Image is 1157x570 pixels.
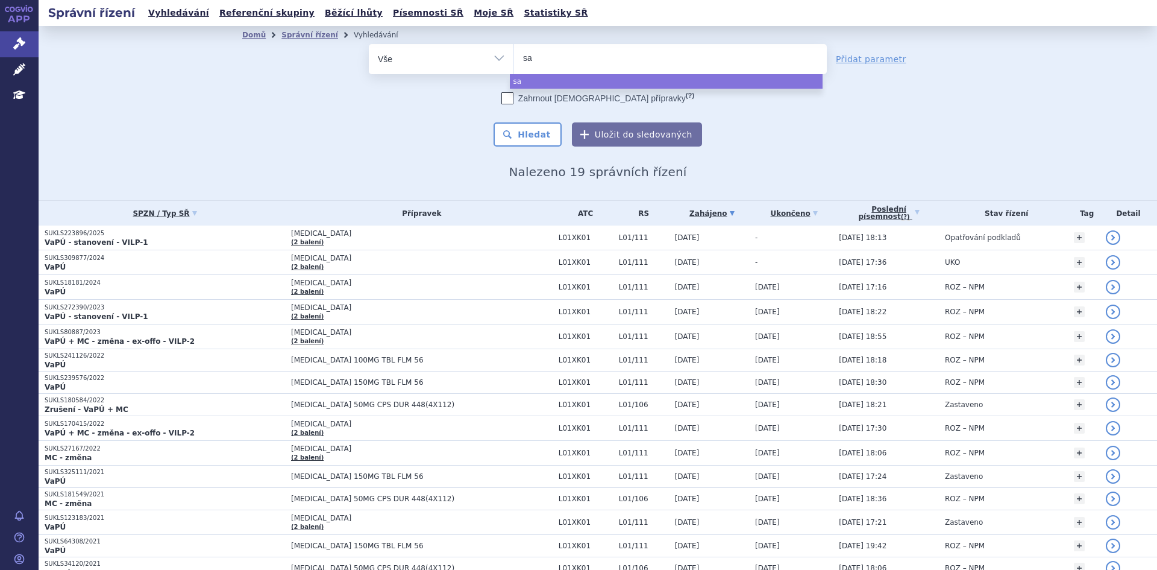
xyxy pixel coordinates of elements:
[839,233,886,242] span: [DATE] 18:13
[559,258,613,267] span: L01XK01
[45,537,285,546] p: SUKLS64308/2021
[1106,515,1120,530] a: detail
[45,499,92,508] strong: MC - změna
[1074,331,1085,342] a: +
[1074,399,1085,410] a: +
[1100,201,1157,226] th: Detail
[1106,397,1120,412] a: detail
[291,288,324,295] a: (2 balení)
[45,337,195,346] strong: VaPÚ + MC - změna - ex-offo - VILP-2
[755,283,780,291] span: [DATE]
[1074,232,1085,243] a: +
[45,361,66,369] strong: VaPÚ
[1074,471,1085,482] a: +
[839,308,886,316] span: [DATE] 18:22
[839,495,886,503] span: [DATE] 18:36
[45,288,66,296] strong: VaPÚ
[291,229,553,238] span: [MEDICAL_DATA]
[1106,469,1120,484] a: detail
[675,205,749,222] a: Zahájeno
[291,420,553,428] span: [MEDICAL_DATA]
[755,205,833,222] a: Ukončeno
[45,279,285,287] p: SUKLS18181/2024
[675,233,700,242] span: [DATE]
[291,401,553,409] span: [MEDICAL_DATA] 50MG CPS DUR 448(4X112)
[291,254,553,262] span: [MEDICAL_DATA]
[619,378,669,387] span: L01/111
[755,332,780,341] span: [DATE]
[45,383,66,391] strong: VaPÚ
[45,514,285,522] p: SUKLS123183/2021
[755,495,780,503] span: [DATE]
[1106,230,1120,245] a: detail
[945,258,960,267] span: UKO
[45,352,285,360] p: SUKLS241126/2022
[45,263,66,271] strong: VaPÚ
[509,165,686,179] span: Nalezeno 19 správních řízení
[291,542,553,550] span: [MEDICAL_DATA] 150MG TBL FLM 56
[559,283,613,291] span: L01XK01
[839,424,886,432] span: [DATE] 17:30
[291,445,553,453] span: [MEDICAL_DATA]
[559,332,613,341] span: L01XK01
[613,201,669,226] th: RS
[1074,355,1085,366] a: +
[945,356,985,364] span: ROZ – NPM
[945,472,983,481] span: Zastaveno
[520,5,591,21] a: Statistiky SŘ
[45,405,128,414] strong: Zrušení - VaPÚ + MC
[839,449,886,457] span: [DATE] 18:06
[45,468,285,477] p: SUKLS325111/2021
[291,524,324,530] a: (2 balení)
[619,308,669,316] span: L01/111
[755,424,780,432] span: [DATE]
[755,356,780,364] span: [DATE]
[1074,377,1085,388] a: +
[39,4,145,21] h2: Správní řízení
[559,401,613,409] span: L01XK01
[1106,329,1120,344] a: detail
[839,356,886,364] span: [DATE] 18:18
[45,229,285,238] p: SUKLS223896/2025
[559,356,613,364] span: L01XK01
[839,332,886,341] span: [DATE] 18:55
[291,378,553,387] span: [MEDICAL_DATA] 150MG TBL FLM 56
[686,92,694,100] abbr: (?)
[945,542,985,550] span: ROZ – NPM
[755,542,780,550] span: [DATE]
[45,205,285,222] a: SPZN / Typ SŘ
[1106,305,1120,319] a: detail
[291,328,553,337] span: [MEDICAL_DATA]
[619,233,669,242] span: L01/111
[755,472,780,481] span: [DATE]
[619,518,669,527] span: L01/111
[675,356,700,364] span: [DATE]
[45,477,66,486] strong: VaPÚ
[755,378,780,387] span: [DATE]
[559,495,613,503] span: L01XK01
[389,5,467,21] a: Písemnosti SŘ
[291,356,553,364] span: [MEDICAL_DATA] 100MG TBL FLM 56
[559,233,613,242] span: L01XK01
[145,5,213,21] a: Vyhledávání
[45,396,285,405] p: SUKLS180584/2022
[510,74,823,89] li: sa
[675,542,700,550] span: [DATE]
[494,122,562,147] button: Hledat
[945,233,1021,242] span: Opatřování podkladů
[939,201,1068,226] th: Stav řízení
[1074,448,1085,458] a: +
[675,449,700,457] span: [DATE]
[945,378,985,387] span: ROZ – NPM
[45,312,148,321] strong: VaPÚ - stanovení - VILP-1
[945,518,983,527] span: Zastaveno
[291,338,324,344] a: (2 balení)
[559,308,613,316] span: L01XK01
[755,518,780,527] span: [DATE]
[45,429,195,437] strong: VaPÚ + MC - změna - ex-offo - VILP-2
[619,401,669,409] span: L01/106
[559,378,613,387] span: L01XK01
[281,31,338,39] a: Správní řízení
[559,424,613,432] span: L01XK01
[45,454,92,462] strong: MC - změna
